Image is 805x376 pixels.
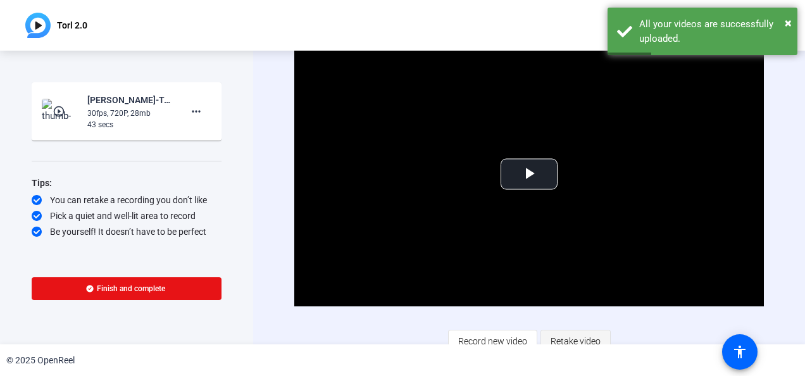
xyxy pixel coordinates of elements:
[294,42,763,306] div: Video Player
[32,277,222,300] button: Finish and complete
[448,330,537,353] button: Record new video
[57,18,87,33] p: Torl 2.0
[53,105,68,118] mat-icon: play_circle_outline
[42,99,79,124] img: thumb-nail
[32,210,222,222] div: Pick a quiet and well-lit area to record
[6,354,75,367] div: © 2025 OpenReel
[32,194,222,206] div: You can retake a recording you don’t like
[551,329,601,353] span: Retake video
[732,344,747,360] mat-icon: accessibility
[458,329,527,353] span: Record new video
[32,175,222,191] div: Tips:
[87,108,172,119] div: 30fps, 720P, 28mb
[189,104,204,119] mat-icon: more_horiz
[639,17,788,46] div: All your videos are successfully uploaded.
[87,92,172,108] div: [PERSON_NAME]-Torl 2.0-Torl 2.0-1755900142197-webcam
[87,119,172,130] div: 43 secs
[25,13,51,38] img: OpenReel logo
[97,284,165,294] span: Finish and complete
[32,225,222,238] div: Be yourself! It doesn’t have to be perfect
[785,13,792,32] button: Close
[540,330,611,353] button: Retake video
[785,15,792,30] span: ×
[501,159,558,190] button: Play Video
